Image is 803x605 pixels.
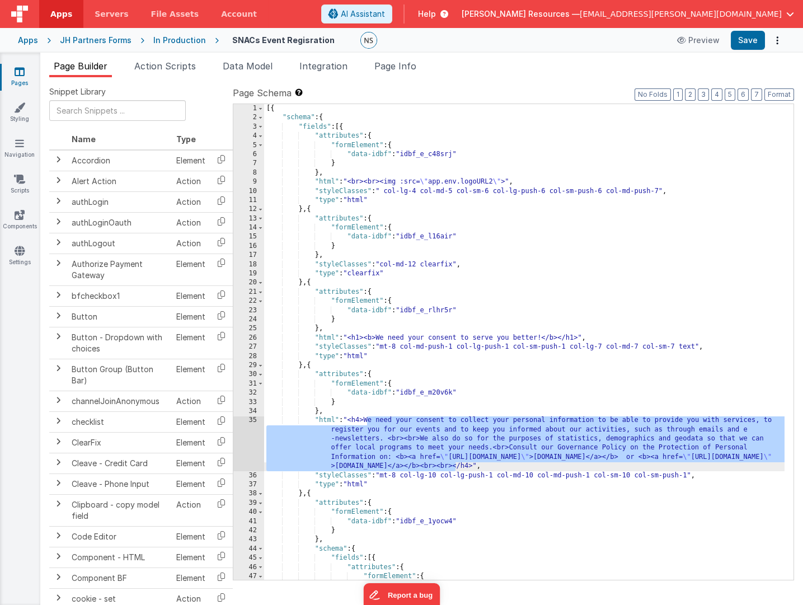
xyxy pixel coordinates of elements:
[67,432,172,453] td: ClearFix
[67,526,172,547] td: Code Editor
[233,563,264,572] div: 46
[172,327,210,359] td: Element
[233,343,264,351] div: 27
[50,8,72,20] span: Apps
[67,254,172,285] td: Authorize Payment Gateway
[49,100,186,121] input: Search Snippets ...
[172,254,210,285] td: Element
[233,278,264,287] div: 20
[172,568,210,588] td: Element
[67,150,172,171] td: Accordion
[67,473,172,494] td: Cleave - Phone Input
[67,411,172,432] td: checklist
[172,359,210,391] td: Element
[233,297,264,306] div: 22
[151,8,199,20] span: File Assets
[232,36,335,44] h4: SNACs Event Regisration
[233,545,264,554] div: 44
[233,269,264,278] div: 19
[172,233,210,254] td: Action
[49,86,106,97] span: Snippet Library
[95,8,128,20] span: Servers
[374,60,416,72] span: Page Info
[233,196,264,205] div: 11
[233,370,264,379] div: 30
[233,306,264,315] div: 23
[134,60,196,72] span: Action Scripts
[233,104,264,113] div: 1
[233,113,264,122] div: 2
[67,306,172,327] td: Button
[67,494,172,526] td: Clipboard - copy model field
[233,187,264,196] div: 10
[698,88,709,101] button: 3
[172,171,210,191] td: Action
[233,168,264,177] div: 8
[233,288,264,297] div: 21
[764,88,794,101] button: Format
[67,547,172,568] td: Component - HTML
[172,526,210,547] td: Element
[738,88,749,101] button: 6
[172,453,210,473] td: Element
[67,327,172,359] td: Button - Dropdown with choices
[725,88,735,101] button: 5
[341,8,385,20] span: AI Assistant
[176,134,196,144] span: Type
[418,8,436,20] span: Help
[233,251,264,260] div: 17
[172,191,210,212] td: Action
[233,489,264,498] div: 38
[299,60,348,72] span: Integration
[233,150,264,159] div: 6
[751,88,762,101] button: 7
[172,473,210,494] td: Element
[233,407,264,416] div: 34
[685,88,696,101] button: 2
[67,285,172,306] td: bfcheckbox1
[321,4,392,24] button: AI Assistant
[54,60,107,72] span: Page Builder
[172,306,210,327] td: Element
[223,60,273,72] span: Data Model
[233,123,264,132] div: 3
[172,547,210,568] td: Element
[172,432,210,453] td: Element
[233,260,264,269] div: 18
[233,554,264,562] div: 45
[233,315,264,324] div: 24
[172,285,210,306] td: Element
[172,212,210,233] td: Action
[172,150,210,171] td: Element
[673,88,683,101] button: 1
[233,205,264,214] div: 12
[233,159,264,168] div: 7
[233,398,264,407] div: 33
[67,212,172,233] td: authLoginOauth
[233,572,264,581] div: 47
[67,233,172,254] td: authLogout
[233,535,264,544] div: 43
[60,35,132,46] div: JH Partners Forms
[233,517,264,526] div: 41
[233,471,264,480] div: 36
[233,526,264,535] div: 42
[233,499,264,508] div: 39
[769,32,785,48] button: Options
[18,35,38,46] div: Apps
[233,132,264,140] div: 4
[153,35,206,46] div: In Production
[233,379,264,388] div: 31
[72,134,96,144] span: Name
[233,352,264,361] div: 28
[233,480,264,489] div: 37
[462,8,794,20] button: [PERSON_NAME] Resources — [EMAIL_ADDRESS][PERSON_NAME][DOMAIN_NAME]
[172,494,210,526] td: Action
[670,31,726,49] button: Preview
[233,242,264,251] div: 16
[580,8,782,20] span: [EMAIL_ADDRESS][PERSON_NAME][DOMAIN_NAME]
[361,32,377,48] img: 9faf6a77355ab8871252342ae372224e
[67,391,172,411] td: channelJoinAnonymous
[233,388,264,397] div: 32
[67,359,172,391] td: Button Group (Button Bar)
